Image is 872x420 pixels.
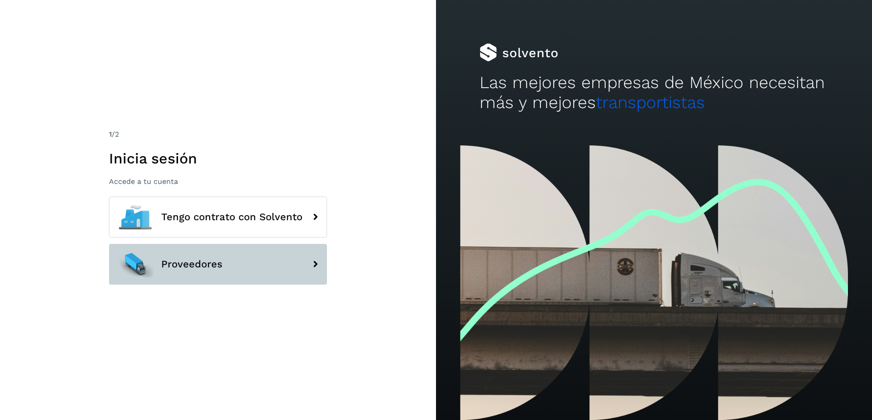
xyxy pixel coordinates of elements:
[161,259,223,270] span: Proveedores
[161,212,302,222] span: Tengo contrato con Solvento
[109,150,327,167] h1: Inicia sesión
[480,73,828,113] h2: Las mejores empresas de México necesitan más y mejores
[109,130,112,138] span: 1
[109,244,327,285] button: Proveedores
[596,93,705,112] span: transportistas
[109,129,327,140] div: /2
[109,197,327,237] button: Tengo contrato con Solvento
[109,177,327,186] p: Accede a tu cuenta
